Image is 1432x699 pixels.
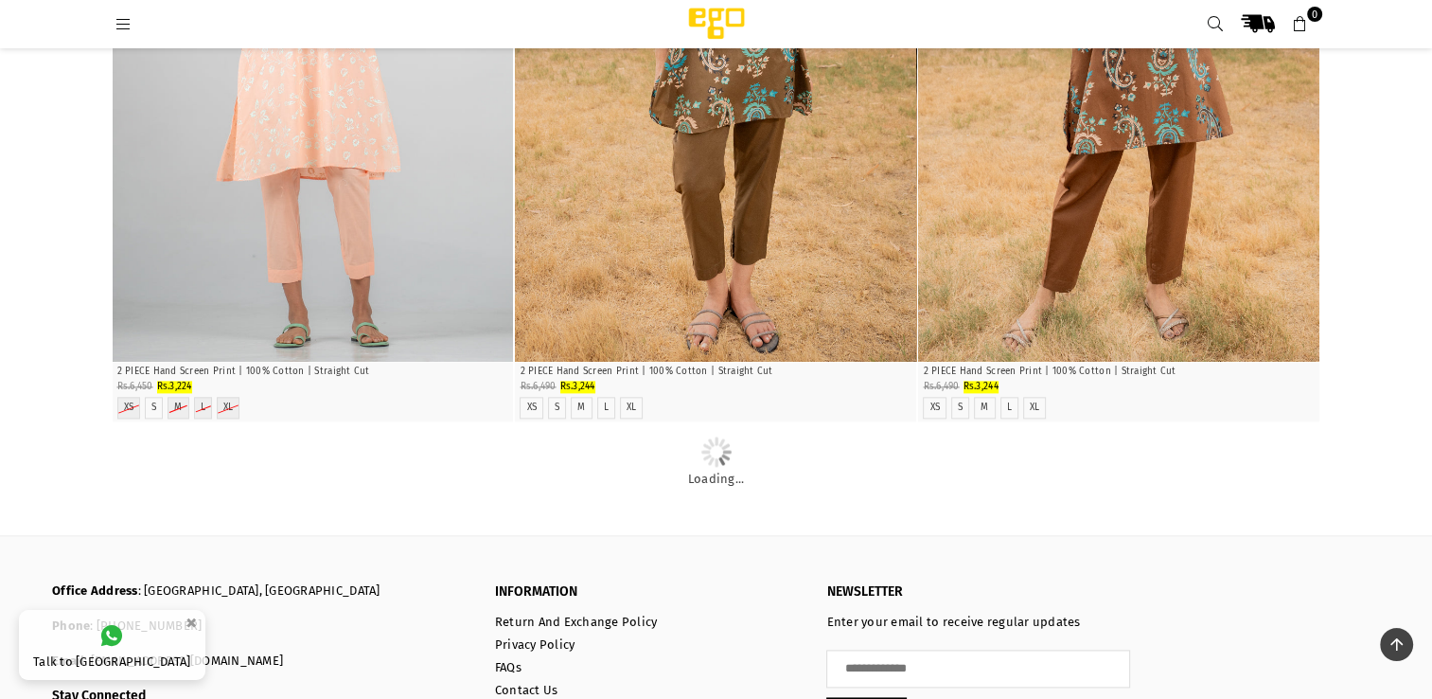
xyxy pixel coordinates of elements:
label: M [981,402,988,414]
p: : [PHONE_NUMBER] [52,618,467,635]
p: INFORMATION [495,583,799,600]
a: FAQs [495,660,522,674]
b: Office Address [52,583,138,598]
label: L [604,402,609,414]
label: M [577,402,585,414]
a: Search [1198,7,1232,41]
a: Contact Us [495,683,558,697]
a: Return And Exchange Policy [495,615,658,629]
label: M [174,402,182,414]
p: 2 PIECE Hand Screen Print | 100% Cotton | Straight Cut [520,365,911,379]
span: Rs.3,244 [964,381,999,392]
span: Rs.6,490 [923,381,959,392]
label: XS [526,402,537,414]
p: NEWSLETTER [826,583,1130,600]
span: Rs.6,450 [117,381,153,392]
label: XS [124,402,134,414]
p: : [GEOGRAPHIC_DATA], [GEOGRAPHIC_DATA] [52,583,467,600]
span: Rs.3,224 [157,381,192,392]
a: Privacy Policy [495,637,575,652]
label: S [958,402,963,414]
img: Loading... [701,437,732,467]
label: XL [627,402,637,414]
img: Ego [636,5,797,43]
label: L [201,402,205,414]
a: Talk to [GEOGRAPHIC_DATA] [19,610,205,680]
label: S [555,402,559,414]
a: Loading... [115,456,1317,488]
span: Rs.3,244 [560,381,595,392]
label: S [151,402,156,414]
p: 2 PIECE Hand Screen Print | 100% Cotton | Straight Cut [923,365,1315,379]
p: 2 PIECE Hand Screen Print | 100% Cotton | Straight Cut [117,365,509,379]
label: XL [1030,402,1040,414]
a: 0 [1283,7,1317,41]
span: Rs.6,490 [520,381,556,392]
label: XS [929,402,940,414]
p: Loading... [115,472,1317,488]
span: 0 [1307,7,1322,22]
a: Menu [107,16,141,30]
p: Enter your email to receive regular updates [826,615,1130,631]
button: × [180,607,203,638]
label: XL [223,402,234,414]
label: L [1007,402,1012,414]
